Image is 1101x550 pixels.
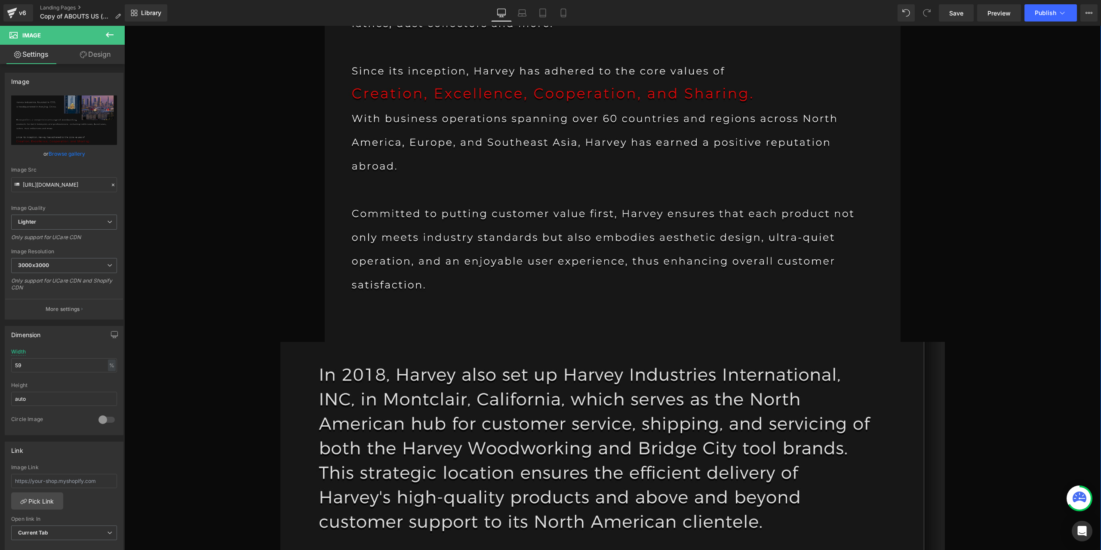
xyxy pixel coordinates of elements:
a: New Library [125,4,167,22]
div: Dimension [11,326,41,338]
button: Undo [898,4,915,22]
input: auto [11,392,117,406]
div: v6 [17,7,28,18]
input: auto [11,358,117,372]
span: Image [22,32,41,39]
button: Publish [1024,4,1077,22]
a: Browse gallery [49,146,85,161]
div: Height [11,382,117,388]
span: Preview [987,9,1011,18]
a: v6 [3,4,33,22]
a: Mobile [553,4,574,22]
button: More settings [5,299,123,319]
input: Link [11,177,117,192]
span: Save [949,9,963,18]
a: Desktop [491,4,512,22]
div: Only support for UCare CDN [11,234,117,246]
button: More [1080,4,1098,22]
div: or [11,149,117,158]
div: Image Link [11,464,117,470]
b: Lighter [18,218,36,225]
div: Image Src [11,167,117,173]
div: Open Intercom Messenger [1072,521,1092,541]
div: Circle Image [11,416,90,425]
a: Pick Link [11,492,63,510]
div: Open link In [11,516,117,522]
button: Redo [918,4,935,22]
span: Publish [1035,9,1056,16]
span: Copy of ABOUTS US (别上 [40,13,111,20]
a: Landing Pages [40,4,128,11]
a: Preview [977,4,1021,22]
div: Width [11,349,26,355]
a: Design [64,45,126,64]
a: Tablet [532,4,553,22]
div: Image Resolution [11,249,117,255]
div: Only support for UCare CDN and Shopify CDN [11,277,117,297]
input: https://your-shop.myshopify.com [11,474,117,488]
div: Image Quality [11,205,117,211]
span: Library [141,9,161,17]
div: Link [11,442,23,454]
b: 3000x3000 [18,262,49,268]
p: More settings [46,305,80,313]
a: Laptop [512,4,532,22]
b: Current Tab [18,529,49,536]
div: Image [11,73,29,85]
div: % [108,359,116,371]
